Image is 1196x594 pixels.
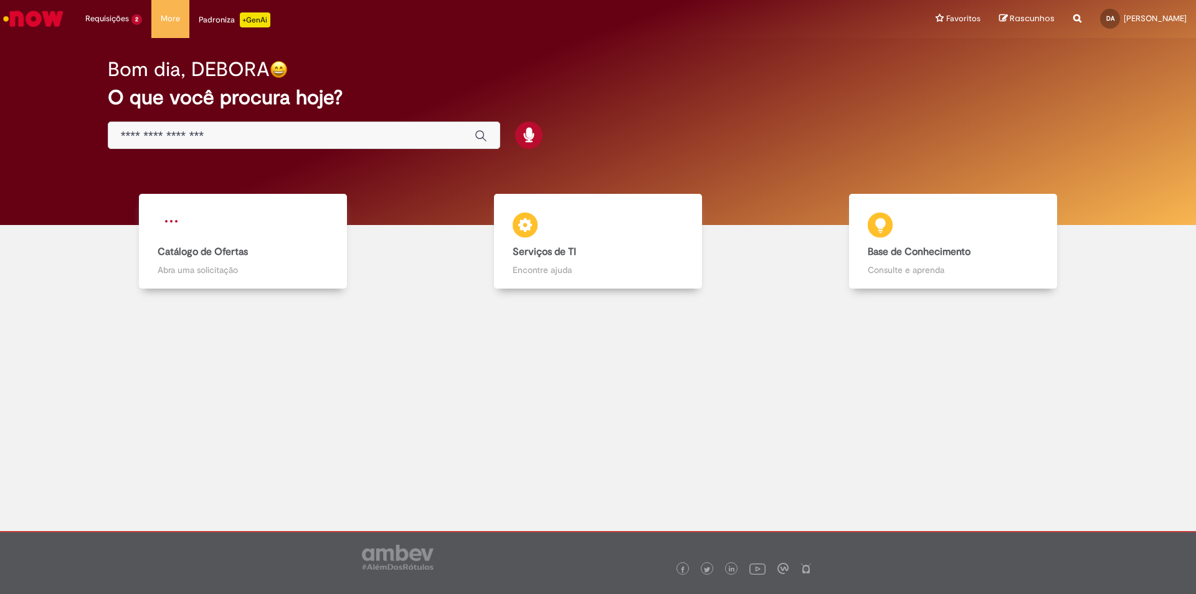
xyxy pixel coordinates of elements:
[158,264,328,276] p: Abra uma solicitação
[240,12,270,27] p: +GenAi
[420,194,776,289] a: Serviços de TI Encontre ajuda
[513,246,576,258] b: Serviços de TI
[270,60,288,79] img: happy-face.png
[800,563,812,574] img: logo_footer_naosei.png
[1124,13,1187,24] span: [PERSON_NAME]
[868,264,1038,276] p: Consulte e aprenda
[199,12,270,27] div: Padroniza
[1106,14,1114,22] span: DA
[108,59,270,80] h2: Bom dia, DEBORA
[729,566,735,573] img: logo_footer_linkedin.png
[680,567,686,573] img: logo_footer_facebook.png
[1,6,65,31] img: ServiceNow
[513,264,683,276] p: Encontre ajuda
[776,194,1131,289] a: Base de Conhecimento Consulte e aprenda
[1010,12,1055,24] span: Rascunhos
[158,246,248,258] b: Catálogo de Ofertas
[161,12,180,25] span: More
[946,12,980,25] span: Favoritos
[868,246,971,258] b: Base de Conhecimento
[777,563,789,574] img: logo_footer_workplace.png
[65,194,420,289] a: Catálogo de Ofertas Abra uma solicitação
[131,14,142,25] span: 2
[108,87,1089,108] h2: O que você procura hoje?
[999,13,1055,25] a: Rascunhos
[85,12,129,25] span: Requisições
[362,545,434,570] img: logo_footer_ambev_rotulo_gray.png
[704,567,710,573] img: logo_footer_twitter.png
[749,560,766,577] img: logo_footer_youtube.png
